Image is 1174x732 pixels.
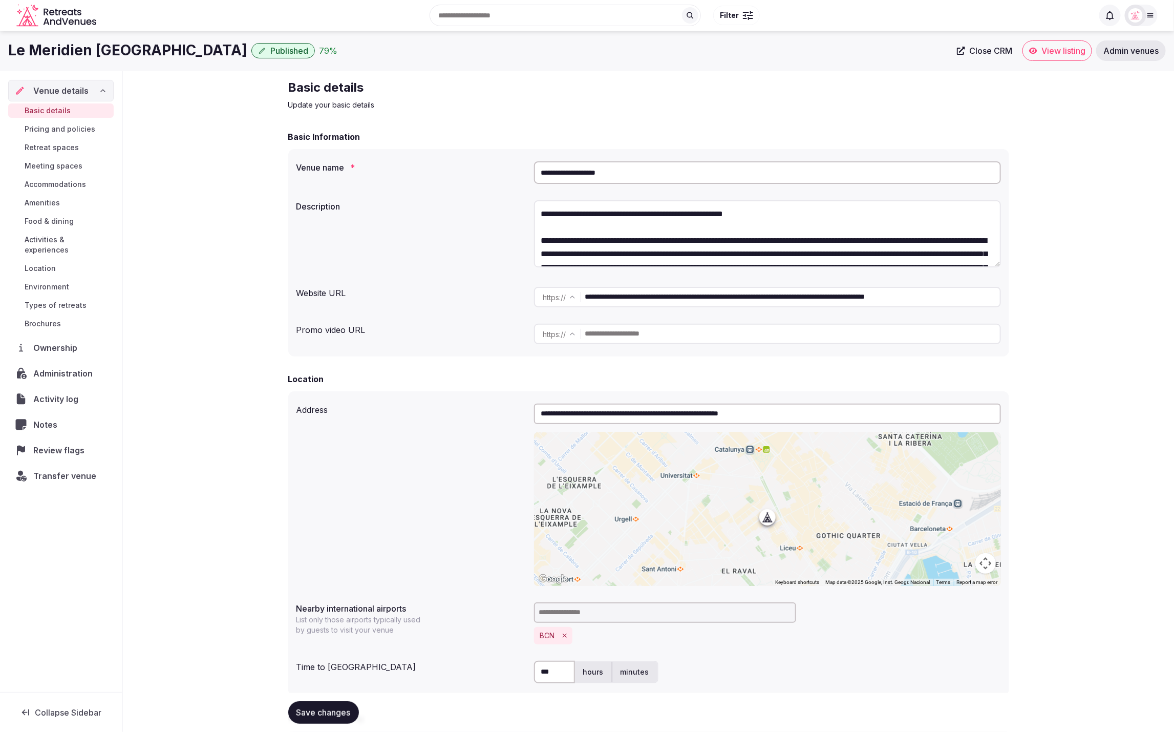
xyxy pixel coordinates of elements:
button: Filter [713,6,760,25]
a: View listing [1022,40,1092,61]
span: Environment [25,282,69,292]
button: Transfer venue [8,465,114,487]
span: Notes [33,419,61,431]
div: 79 % [319,45,337,57]
span: Pricing and policies [25,124,95,134]
button: Save changes [288,701,359,724]
a: Accommodations [8,177,114,192]
span: Activities & experiences [25,235,110,255]
a: Admin venues [1096,40,1166,61]
span: Amenities [25,198,60,208]
span: Administration [33,367,97,380]
a: Activities & experiences [8,233,114,257]
span: Brochures [25,319,61,329]
a: Food & dining [8,214,114,228]
span: Published [270,46,308,56]
a: Ownership [8,337,114,359]
span: Transfer venue [33,470,96,482]
span: Activity log [33,393,82,405]
span: Close CRM [969,46,1012,56]
span: Filter [720,10,739,20]
h1: Le Meridien [GEOGRAPHIC_DATA] [8,40,247,60]
span: Accommodations [25,179,86,190]
span: Location [25,263,56,274]
span: Meeting spaces [25,161,82,171]
span: Venue details [33,85,89,97]
a: Pricing and policies [8,122,114,136]
a: Meeting spaces [8,159,114,173]
a: Close CRM [951,40,1018,61]
a: Retreat spaces [8,140,114,155]
span: Review flags [33,444,89,456]
a: Notes [8,414,114,435]
a: Brochures [8,317,114,331]
a: Visit the homepage [16,4,98,27]
button: Collapse Sidebar [8,701,114,724]
span: Basic details [25,106,71,116]
img: miaceralde [1128,8,1143,23]
span: Admin venues [1103,46,1159,56]
a: Types of retreats [8,298,114,312]
span: Save changes [296,707,351,718]
button: Published [251,43,315,58]
span: Food & dining [25,216,74,226]
a: Location [8,261,114,276]
span: Collapse Sidebar [35,707,101,718]
svg: Retreats and Venues company logo [16,4,98,27]
a: Administration [8,363,114,384]
a: Amenities [8,196,114,210]
a: Activity log [8,388,114,410]
span: Retreat spaces [25,142,79,153]
a: Environment [8,280,114,294]
span: Ownership [33,342,81,354]
span: View listing [1041,46,1085,56]
a: Basic details [8,103,114,118]
a: Review flags [8,440,114,461]
span: Types of retreats [25,300,87,310]
button: 79% [319,45,337,57]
